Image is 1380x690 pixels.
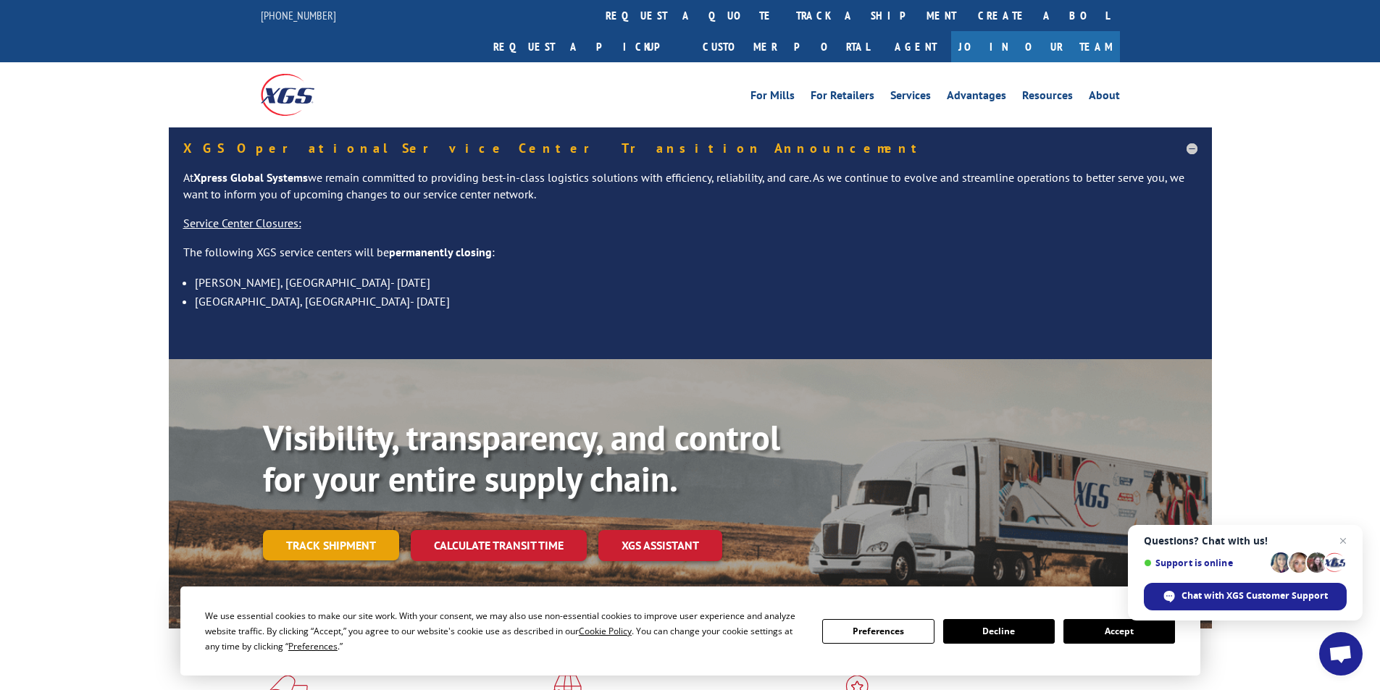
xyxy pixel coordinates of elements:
[180,586,1200,676] div: Cookie Consent Prompt
[193,170,308,185] strong: Xpress Global Systems
[183,169,1197,216] p: At we remain committed to providing best-in-class logistics solutions with efficiency, reliabilit...
[1063,619,1175,644] button: Accept
[598,530,722,561] a: XGS ASSISTANT
[1319,632,1363,676] a: Open chat
[183,216,301,230] u: Service Center Closures:
[880,31,951,62] a: Agent
[263,530,399,560] a: Track shipment
[1144,535,1347,547] span: Questions? Chat with us!
[263,415,780,502] b: Visibility, transparency, and control for your entire supply chain.
[951,31,1120,62] a: Join Our Team
[205,608,805,654] div: We use essential cookies to make our site work. With your consent, we may also use non-essential ...
[1144,558,1266,568] span: Support is online
[288,640,338,652] span: Preferences
[811,90,874,106] a: For Retailers
[1089,90,1120,106] a: About
[890,90,931,106] a: Services
[750,90,795,106] a: For Mills
[947,90,1006,106] a: Advantages
[183,244,1197,273] p: The following XGS service centers will be :
[692,31,880,62] a: Customer Portal
[195,292,1197,311] li: [GEOGRAPHIC_DATA], [GEOGRAPHIC_DATA]- [DATE]
[943,619,1055,644] button: Decline
[1182,589,1328,602] span: Chat with XGS Customer Support
[482,31,692,62] a: Request a pickup
[1022,90,1073,106] a: Resources
[822,619,934,644] button: Preferences
[411,530,587,561] a: Calculate transit time
[1144,583,1347,610] span: Chat with XGS Customer Support
[579,625,632,637] span: Cookie Policy
[183,142,1197,155] h5: XGS Operational Service Center Transition Announcement
[389,245,492,259] strong: permanently closing
[261,8,336,22] a: [PHONE_NUMBER]
[195,273,1197,292] li: [PERSON_NAME], [GEOGRAPHIC_DATA]- [DATE]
